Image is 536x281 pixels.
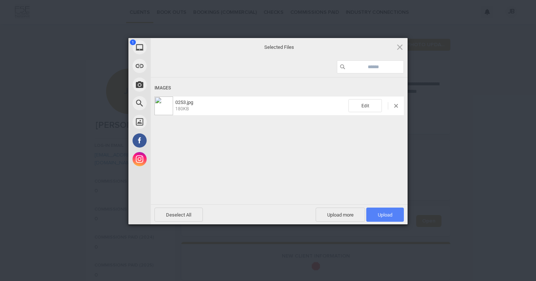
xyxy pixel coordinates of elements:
span: Upload [366,208,404,222]
span: Selected Files [205,44,354,51]
span: 180KB [175,106,189,111]
div: Take Photo [128,75,218,94]
img: 56db6c44-5e71-4aed-9a94-c0bd94b57cec [154,97,173,115]
span: Upload [378,212,392,218]
span: 1 [130,40,136,45]
span: Edit [348,99,382,112]
span: Deselect All [154,208,203,222]
span: 0253.jpg [175,100,193,105]
div: Unsplash [128,113,218,131]
span: Click here or hit ESC to close picker [396,43,404,51]
div: Link (URL) [128,57,218,75]
div: Instagram [128,150,218,168]
div: My Device [128,38,218,57]
span: Upload more [316,208,365,222]
div: Web Search [128,94,218,113]
span: 0253.jpg [173,100,348,112]
div: Facebook [128,131,218,150]
div: Images [154,81,404,95]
